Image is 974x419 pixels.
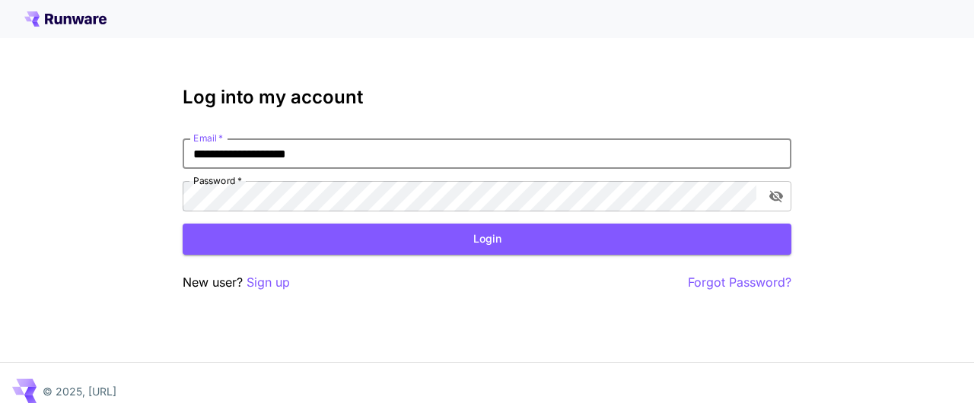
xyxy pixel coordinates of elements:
label: Email [193,132,223,144]
h3: Log into my account [183,87,791,108]
label: Password [193,174,242,187]
button: Forgot Password? [688,273,791,292]
p: New user? [183,273,290,292]
button: Login [183,224,791,255]
p: © 2025, [URL] [43,383,116,399]
button: Sign up [247,273,290,292]
button: toggle password visibility [762,183,790,210]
